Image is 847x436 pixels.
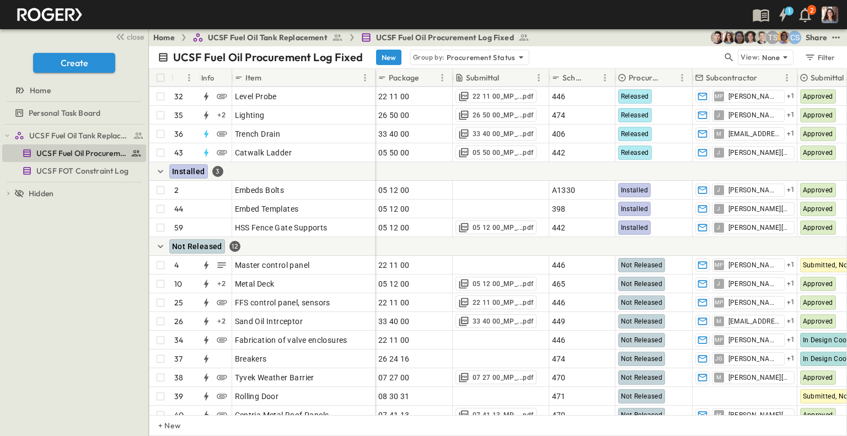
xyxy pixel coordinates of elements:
[378,185,410,196] span: 05 12 00
[235,222,328,233] span: HSS Fence Gate Supports
[621,205,648,213] span: Installed
[172,167,205,176] span: Installed
[502,72,514,84] button: Sort
[822,7,838,23] img: Profile Picture
[803,93,833,100] span: Approved
[174,353,183,364] p: 37
[174,91,183,102] p: 32
[127,31,144,42] span: close
[436,71,449,84] button: Menu
[621,130,649,138] span: Released
[229,241,240,252] div: 12
[174,128,183,139] p: 36
[777,31,790,44] img: Carlos Garcia (cgarcia@herrero.com)
[245,72,261,83] p: Item
[473,111,534,120] span: 26 50 00_MP_...pdf
[378,128,410,139] span: 33 40 00
[621,336,663,344] span: Not Released
[728,111,780,120] span: [PERSON_NAME][EMAIL_ADDRESS][DOMAIN_NAME]
[728,298,780,307] span: [PERSON_NAME]
[803,186,833,194] span: Approved
[466,72,500,83] p: Submittal
[629,72,661,83] p: Procurement Status
[33,53,115,73] button: Create
[803,224,833,232] span: Approved
[174,410,184,421] p: 40
[728,223,790,232] span: [PERSON_NAME][EMAIL_ADDRESS][DOMAIN_NAME]
[621,261,663,269] span: Not Released
[2,162,146,180] div: UCSF FOT Constraint Logtest
[552,203,566,214] span: 398
[378,335,410,346] span: 22 11 00
[192,32,343,43] a: UCSF Fuel Oil Tank Replacement
[728,411,790,419] span: [PERSON_NAME][EMAIL_ADDRESS][DOMAIN_NAME]
[787,185,795,196] span: + 1
[728,186,780,195] span: [PERSON_NAME][EMAIL_ADDRESS][DOMAIN_NAME]
[201,62,215,93] div: Info
[36,165,128,176] span: UCSF FOT Constraint Log
[235,297,330,308] span: FFS control panel, sensors
[728,354,780,363] span: [PERSON_NAME]
[378,91,410,102] span: 22 11 00
[803,374,833,381] span: Approved
[803,205,833,213] span: Approved
[199,69,232,87] div: Info
[174,297,183,308] p: 25
[780,71,794,84] button: Menu
[621,149,649,157] span: Released
[235,316,303,327] span: Sand Oil Intrceptor
[728,317,780,326] span: [EMAIL_ADDRESS][DOMAIN_NAME]
[552,372,566,383] span: 470
[2,146,144,161] a: UCSF Fuel Oil Procurement Log Fixed
[235,203,299,214] span: Embed Templates
[829,31,843,44] button: test
[36,148,126,159] span: UCSF Fuel Oil Procurement Log Fixed
[2,104,146,122] div: Personal Task Boardtest
[215,315,228,328] div: + 2
[235,260,310,271] span: Master control panel
[264,72,276,84] button: Sort
[29,107,100,119] span: Personal Task Board
[176,72,188,84] button: Sort
[235,372,314,383] span: Tyvek Weather Barrier
[728,204,790,213] span: [PERSON_NAME][EMAIL_ADDRESS][DOMAIN_NAME]
[621,355,663,363] span: Not Released
[621,111,649,119] span: Released
[755,31,768,44] img: David Dachauer (ddachauer@herrero.com)
[787,335,795,346] span: + 1
[598,71,612,84] button: Menu
[473,223,534,232] span: 05 12 00_MP_...pdf
[717,283,720,284] span: J
[30,85,51,96] span: Home
[787,278,795,289] span: + 1
[215,109,228,122] div: + 2
[174,278,182,289] p: 10
[111,29,146,44] button: close
[717,208,720,209] span: J
[378,372,410,383] span: 07 27 00
[174,260,179,271] p: 4
[728,130,780,138] span: [EMAIL_ADDRESS][DOMAIN_NAME]
[621,392,663,400] span: Not Released
[473,298,534,307] span: 22 11 00_MP_...pdf
[787,316,795,327] span: + 1
[762,52,780,63] p: None
[728,148,790,157] span: [PERSON_NAME][EMAIL_ADDRESS][DOMAIN_NAME]
[2,83,144,98] a: Home
[153,32,175,43] a: Home
[722,31,735,44] img: Karen Gemmill (kgemmill@herrero.com)
[552,391,566,402] span: 471
[744,31,757,44] img: Grayson Haaga (ghaaga@herrero.com)
[552,222,566,233] span: 442
[235,410,329,421] span: Centria Metal Roof Panels
[621,317,663,325] span: Not Released
[621,186,648,194] span: Installed
[788,31,801,44] div: Claire Smythe (csmythe@herrero.com)
[800,50,838,65] button: Filter
[174,185,179,196] p: 2
[378,316,410,327] span: 33 40 00
[733,31,746,44] img: Graciela Ortiz (gortiz@herrero.com)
